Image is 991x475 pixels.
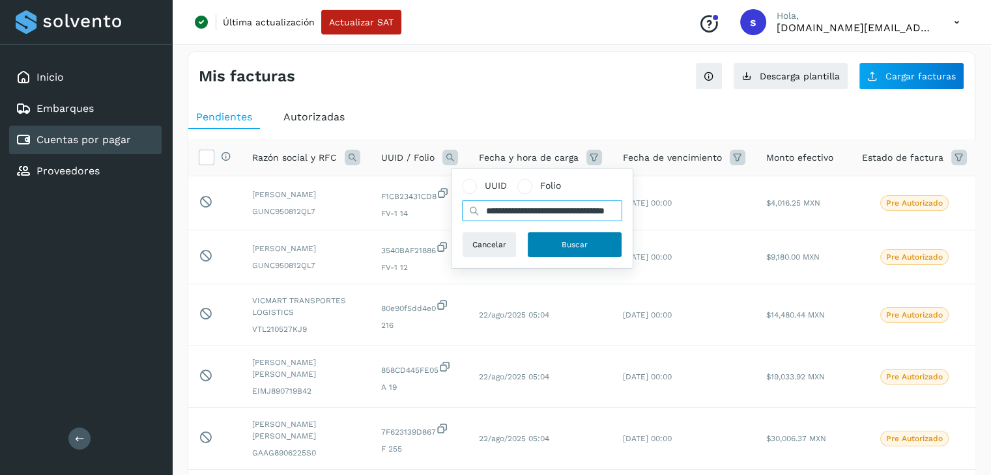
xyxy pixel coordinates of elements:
span: F 255 [381,443,458,455]
span: [PERSON_NAME] [PERSON_NAME] [252,357,360,380]
span: EIMJ890719B42 [252,385,360,397]
span: $19,033.92 MXN [766,372,825,381]
span: Fecha de vencimiento [623,151,722,165]
span: 80e90f5dd4e0 [381,299,458,314]
p: Hola, [777,10,933,21]
button: Descarga plantilla [733,62,848,90]
span: [DATE] 00:00 [623,434,672,443]
span: $14,480.44 MXN [766,310,825,319]
span: [DATE] 00:00 [623,310,672,319]
span: Cargar facturas [885,72,956,81]
span: [DATE] 00:00 [623,372,672,381]
span: 3540BAF21886 [381,241,458,256]
span: 216 [381,319,458,331]
span: GUNC950812QL7 [252,260,360,271]
span: [PERSON_NAME] [252,243,360,254]
span: 858CD445FE05 [381,360,458,376]
a: Inicio [36,71,64,83]
span: 22/ago/2025 05:04 [479,434,549,443]
span: $4,016.25 MXN [766,198,820,208]
span: VICMART TRANSPORTES LOGISTICS [252,295,360,318]
p: Pre Autorizado [886,252,943,262]
h4: Mis facturas [199,67,295,86]
span: Razón social y RFC [252,151,337,165]
span: [DATE] 00:00 [623,198,672,208]
span: Pendientes [196,111,252,123]
button: Cargar facturas [859,62,964,90]
span: Descarga plantilla [760,72,840,81]
button: Actualizar SAT [321,10,401,34]
a: Embarques [36,102,94,115]
span: Actualizar SAT [329,18,394,27]
span: FV-1 14 [381,208,458,219]
div: Cuentas por pagar [9,126,162,154]
span: Monto efectivo [766,151,833,165]
a: Cuentas por pagar [36,133,131,146]
span: $30,006.37 MXN [766,434,826,443]
span: 22/ago/2025 05:04 [479,310,549,319]
span: FV-1 12 [381,262,458,273]
p: Pre Autorizado [886,434,943,443]
span: GAAG8906225S0 [252,447,360,459]
div: Proveedores [9,157,162,185]
div: Embarques [9,94,162,123]
span: [DATE] 00:00 [623,252,672,262]
span: Fecha y hora de carga [479,151,579,165]
p: Última actualización [223,16,315,28]
span: Estado de factura [862,151,943,165]
div: Inicio [9,63,162,92]
span: $9,180.00 MXN [766,252,820,262]
span: 22/ago/2025 05:04 [479,372,549,381]
span: UUID / Folio [381,151,435,165]
span: 7F623139D867 [381,422,458,438]
span: Autorizadas [283,111,345,123]
span: [PERSON_NAME] [PERSON_NAME] [252,418,360,442]
span: GUNC950812QL7 [252,206,360,217]
p: solvento.sl@segmail.co [777,21,933,34]
span: F1CB23431CD8 [381,187,458,202]
p: Pre Autorizado [886,310,943,319]
span: A 19 [381,381,458,393]
p: Pre Autorizado [886,198,943,208]
span: [PERSON_NAME] [252,189,360,200]
span: VTL210527KJ9 [252,323,360,335]
a: Proveedores [36,165,100,177]
p: Pre Autorizado [886,372,943,381]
